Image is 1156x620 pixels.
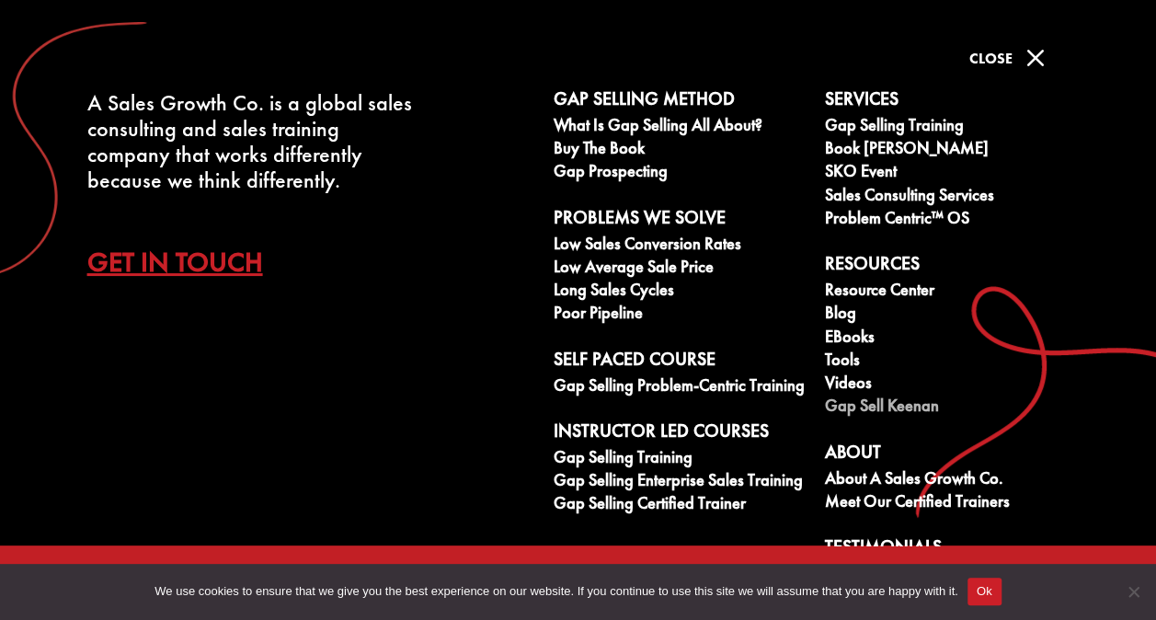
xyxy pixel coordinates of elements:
a: Low Average Sale Price [554,258,805,281]
a: Gap Selling Enterprise Sales Training [554,471,805,494]
a: Instructor Led Courses [554,420,805,448]
span: No [1124,582,1142,601]
a: Meet our Certified Trainers [825,492,1076,515]
a: About A Sales Growth Co. [825,469,1076,492]
a: Gap Selling Method [554,88,805,116]
a: Get In Touch [87,230,291,294]
a: Poor Pipeline [554,304,805,327]
a: Self Paced Course [554,349,805,376]
a: Services [825,88,1076,116]
a: Long Sales Cycles [554,281,805,304]
a: Buy The Book [554,139,805,162]
a: Gap Sell Keenan [825,396,1076,419]
a: Resource Center [825,281,1076,304]
span: Close [968,49,1012,68]
div: A Sales Growth Co. is a global sales consulting and sales training company that works differently... [87,90,420,193]
a: Book [PERSON_NAME] [825,139,1076,162]
a: Low Sales Conversion Rates [554,235,805,258]
a: Sales Consulting Services [825,186,1076,209]
a: SKO Event [825,162,1076,185]
a: Gap Selling Certified Trainer [554,494,805,517]
button: Ok [967,578,1001,605]
a: Gap Selling Problem-Centric Training [554,376,805,399]
a: About [825,442,1076,469]
a: Gap Selling Training [554,448,805,471]
a: Blog [825,304,1076,327]
a: Testimonials [825,536,1076,564]
span: M [1016,40,1053,76]
a: What is Gap Selling all about? [554,116,805,139]
a: Tools [825,350,1076,373]
a: Gap Prospecting [554,162,805,185]
a: Problems We Solve [554,207,805,235]
a: eBooks [825,327,1076,350]
a: Resources [825,253,1076,281]
a: Problem Centric™ OS [825,209,1076,232]
span: We use cookies to ensure that we give you the best experience on our website. If you continue to ... [155,582,957,601]
a: Gap Selling Training [825,116,1076,139]
a: Videos [825,373,1076,396]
